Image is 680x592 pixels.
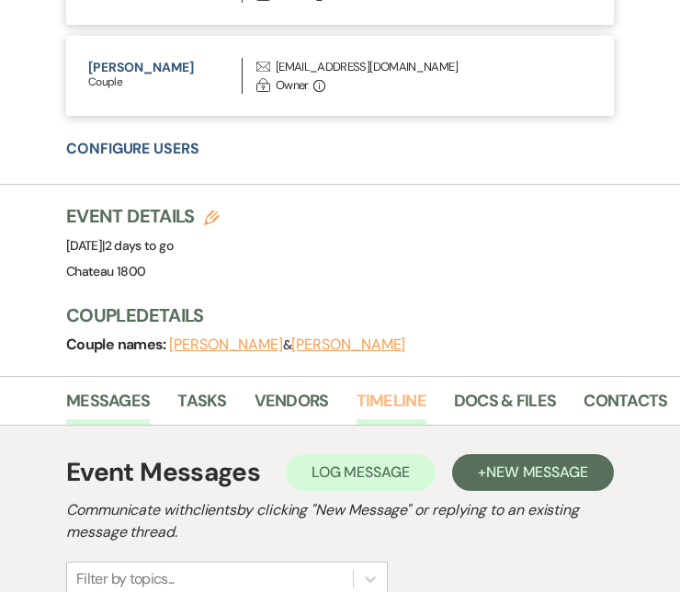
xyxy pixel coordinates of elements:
[66,302,662,328] h3: Couple Details
[66,142,199,156] button: Configure Users
[66,263,145,279] span: Chateau 1800
[255,388,329,426] a: Vendors
[486,462,588,482] span: New Message
[88,74,242,91] p: Couple
[66,203,219,229] h3: Event Details
[169,337,283,352] button: [PERSON_NAME]
[452,454,614,491] button: +New Message
[88,61,242,74] button: [PERSON_NAME]
[276,58,458,76] div: [EMAIL_ADDRESS][DOMAIN_NAME]
[454,388,556,426] a: Docs & Files
[312,462,410,482] span: Log Message
[66,335,169,354] span: Couple names:
[66,499,614,543] h2: Communicate with clients by clicking "New Message" or replying to an existing message thread.
[66,453,260,492] h1: Event Messages
[66,388,150,426] a: Messages
[66,237,173,254] span: [DATE]
[584,388,667,426] a: Contacts
[169,336,405,353] span: &
[276,76,309,95] div: Owner
[291,337,405,352] button: [PERSON_NAME]
[357,388,426,426] a: Timeline
[177,388,226,426] a: Tasks
[102,237,173,254] span: |
[76,568,175,590] div: Filter by topics...
[286,454,436,491] button: Log Message
[105,237,173,254] span: 2 days to go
